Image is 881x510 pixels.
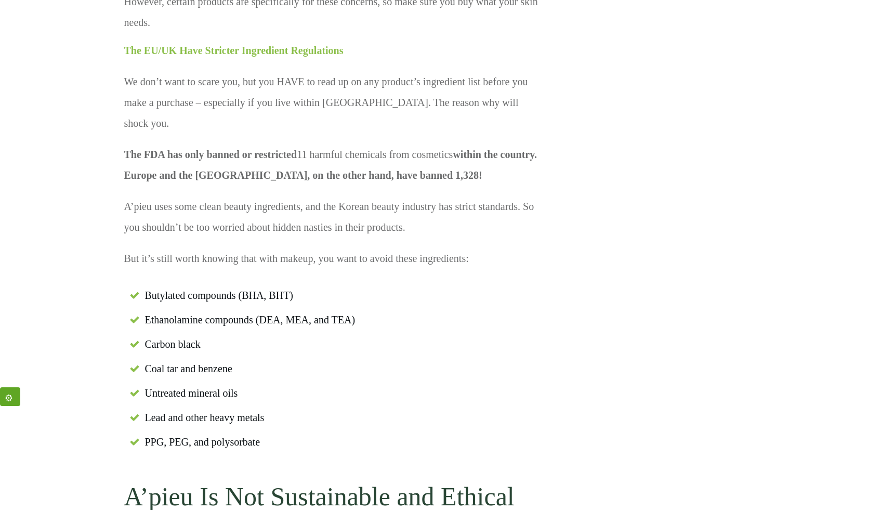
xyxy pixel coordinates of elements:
strong: The FDA has only banned or restricted within the country. Europe and the [GEOGRAPHIC_DATA], on th... [124,149,537,181]
p: But it’s still worth knowing that with makeup, you want to avoid these ingredients: [124,248,538,269]
span: Untreated mineral oils [145,385,238,401]
span: Ethanolamine compounds (DEA, MEA, and TEA) [145,312,356,328]
p: We don’t want to scare you, but you HAVE to read up on any product’s ingredient list before you m... [124,71,538,144]
strong: The EU/UK Have Stricter Ingredient Regulations [124,45,344,56]
span: PPG, PEG, and polysorbate [145,434,260,450]
span: Lead and other heavy metals [145,410,265,425]
span: Butylated compounds (BHA, BHT) [145,287,294,303]
span: Carbon black [145,336,201,352]
p: A’pieu uses some clean beauty ingredients, and the Korean beauty industry has strict standards. S... [124,196,538,248]
span: Coal tar and benzene [145,361,232,376]
a: 11 harmful chemicals from cosmetics [297,149,453,160]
